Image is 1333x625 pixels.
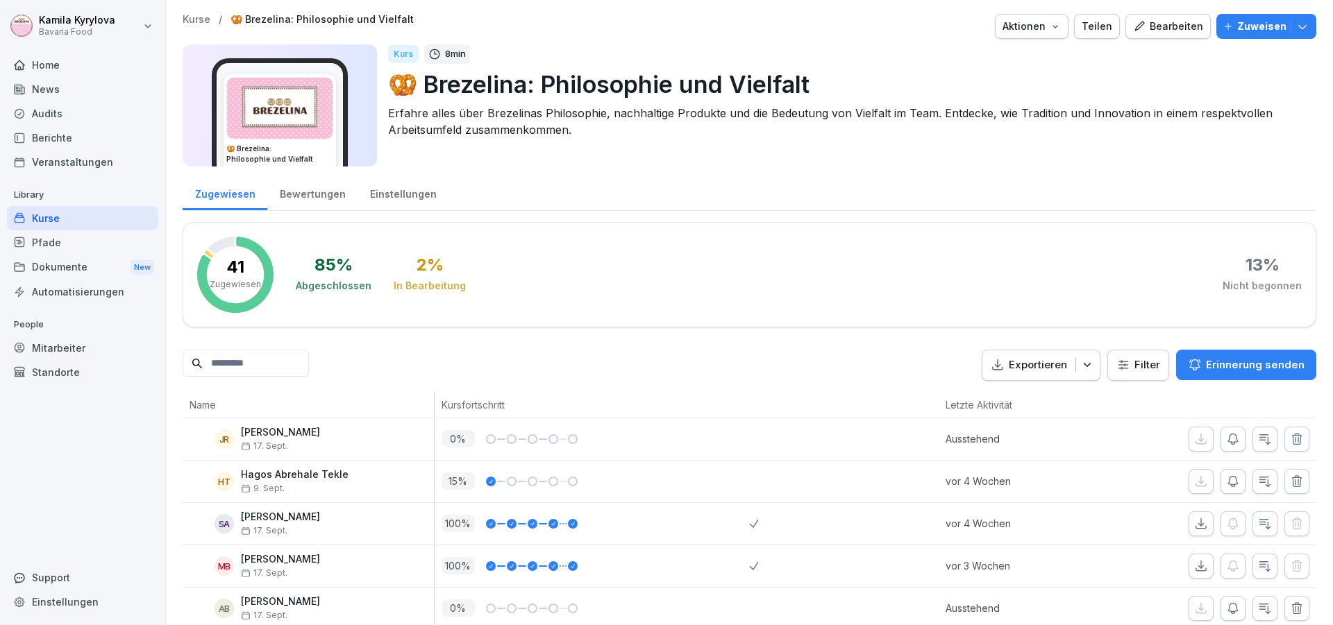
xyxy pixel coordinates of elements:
p: 8 min [445,47,466,61]
span: 9. Sept. [241,483,285,493]
p: [PERSON_NAME] [241,596,320,608]
p: 100 % [442,515,475,532]
p: vor 4 Wochen [946,474,1096,488]
div: Dokumente [7,255,158,280]
button: Teilen [1074,14,1120,39]
a: News [7,77,158,101]
a: Berichte [7,126,158,150]
a: Audits [7,101,158,126]
div: Nicht begonnen [1223,279,1302,293]
span: 17. Sept. [241,441,287,451]
a: 🥨 Brezelina: Philosophie und Vielfalt [230,14,414,26]
img: fkzffi32ddptk8ye5fwms4as.png [227,78,333,139]
p: 41 [226,259,244,275]
div: JR [215,429,234,449]
p: Exportieren [1009,357,1067,373]
a: Einstellungen [7,590,158,614]
div: 2 % [417,257,444,273]
p: vor 4 Wochen [946,516,1096,531]
div: Bearbeiten [1133,19,1203,34]
button: Exportieren [982,350,1100,381]
p: Bavaria Food [39,27,115,37]
span: 17. Sept. [241,526,287,536]
a: Veranstaltungen [7,150,158,174]
a: Automatisierungen [7,280,158,304]
button: Filter [1108,350,1168,380]
p: 0 % [442,430,475,447]
a: Home [7,53,158,77]
div: Abgeschlossen [296,279,371,293]
p: Kursfortschritt [442,397,743,412]
p: Zugewiesen [210,278,261,291]
div: MB [215,556,234,576]
p: [PERSON_NAME] [241,511,320,523]
div: Support [7,565,158,590]
p: Erfahre alles über Brezelinas Philosophie, nachhaltige Produkte und die Bedeutung von Vielfalt im... [388,105,1305,138]
span: 17. Sept. [241,610,287,620]
p: 100 % [442,557,475,574]
div: Kurs [388,45,419,63]
div: Filter [1116,358,1160,372]
a: Kurse [183,14,210,26]
button: Bearbeiten [1125,14,1211,39]
button: Zuweisen [1216,14,1316,39]
a: Standorte [7,360,158,384]
p: Erinnerung senden [1206,357,1305,373]
button: Aktionen [995,14,1068,39]
h3: 🥨 Brezelina: Philosophie und Vielfalt [226,144,333,164]
p: Ausstehend [946,601,1096,615]
p: People [7,314,158,336]
div: HT [215,472,234,491]
p: [PERSON_NAME] [241,554,320,565]
div: In Bearbeitung [394,279,466,293]
p: Kamila Kyrylova [39,15,115,26]
div: Teilen [1082,19,1112,34]
div: 13 % [1246,257,1280,273]
p: 0 % [442,599,475,617]
p: Name [190,397,427,412]
p: 🥨 Brezelina: Philosophie und Vielfalt [388,67,1305,102]
div: New [131,259,154,275]
button: Erinnerung senden [1176,350,1316,380]
a: DokumenteNew [7,255,158,280]
p: Letzte Aktivität [946,397,1089,412]
span: 17. Sept. [241,568,287,578]
a: Mitarbeiter [7,336,158,360]
p: / [219,14,222,26]
a: Einstellungen [358,175,448,210]
div: SA [215,514,234,533]
div: 85 % [315,257,353,273]
p: [PERSON_NAME] [241,427,320,438]
a: Pfade [7,230,158,255]
p: Ausstehend [946,431,1096,446]
div: Aktionen [1003,19,1061,34]
p: vor 3 Wochen [946,558,1096,573]
p: Hagos Abrehale Tekle [241,469,349,481]
div: AB [215,599,234,618]
a: Bewertungen [267,175,358,210]
a: Kurse [7,206,158,230]
p: Library [7,184,158,206]
p: Zuweisen [1237,19,1286,34]
a: Zugewiesen [183,175,267,210]
p: 15 % [442,472,475,490]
